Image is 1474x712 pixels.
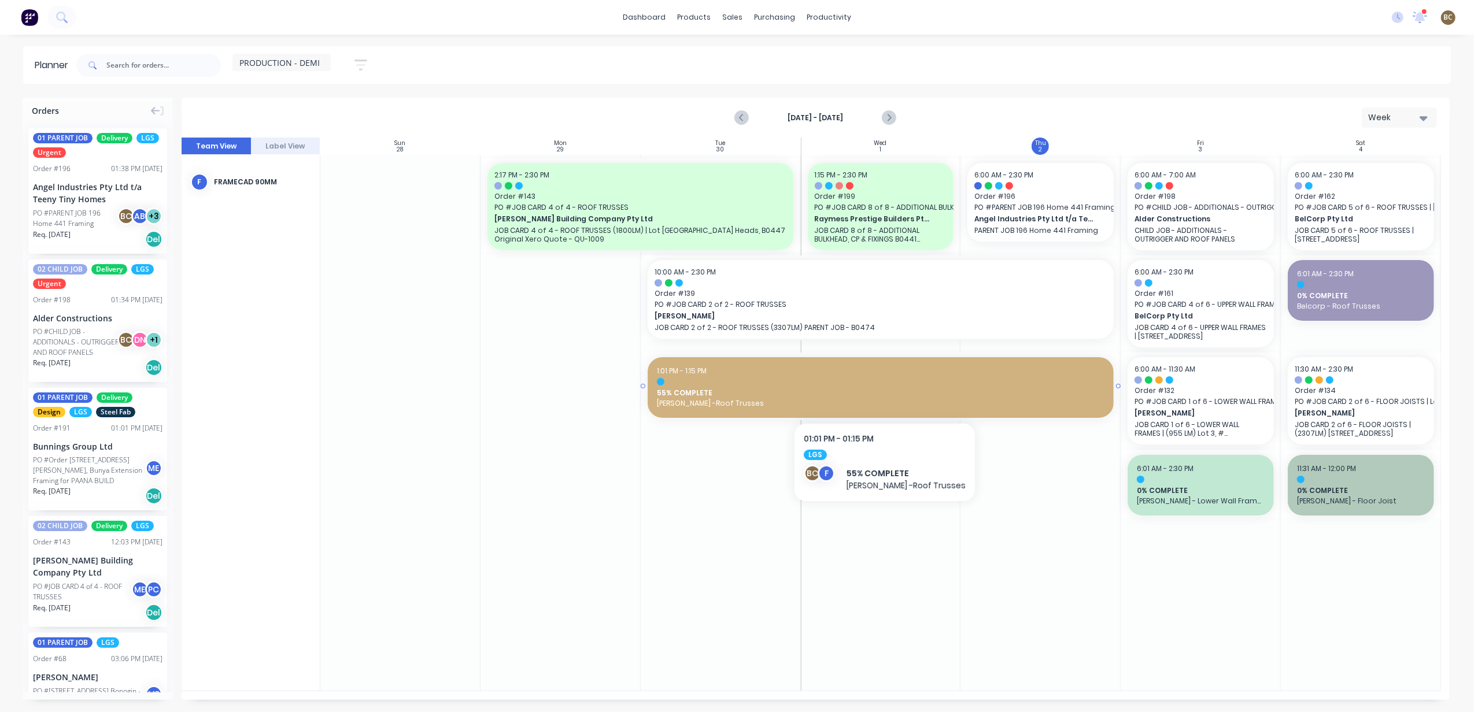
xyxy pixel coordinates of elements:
[716,147,725,153] div: 30
[815,202,947,213] span: PO # JOB CARD 8 of 8 - ADDITIONAL BULKHEAD, CP & FIXINGS
[145,487,162,505] div: Del
[33,554,162,578] div: [PERSON_NAME] Building Company Pty Ltd
[1039,147,1042,153] div: 2
[1295,396,1427,407] span: PO # JOB CARD 2 of 6 - FLOOR JOISTS | Lot 3, #[GEOGRAPHIC_DATA]
[111,654,162,664] div: 03:06 PM [DATE]
[801,9,857,26] div: productivity
[1135,288,1267,299] span: Order # 161
[33,392,93,403] span: 01 PARENT JOB
[33,133,93,143] span: 01 PARENT JOB
[145,459,162,477] div: ME
[1135,226,1267,243] p: CHILD JOB - ADDITIONALS - OUTRIGGER AND ROOF PANELS
[239,57,320,69] span: PRODUCTION - DEMI
[33,521,87,531] span: 02 CHILD JOB
[1135,191,1267,202] span: Order # 198
[33,164,71,174] div: Order # 196
[815,214,934,224] span: Raymess Prestige Builders Pty Ltd
[655,311,1062,321] span: [PERSON_NAME]
[96,407,135,417] span: Steel Fab
[974,191,1107,202] span: Order # 196
[145,359,162,376] div: Del
[1135,364,1195,374] span: 6:00 AM - 11:30 AM
[131,264,154,275] span: LGS
[182,138,251,155] button: Team View
[494,170,549,180] span: 2:17 PM - 2:30 PM
[657,388,1105,398] span: 55% COMPLETE
[1135,202,1267,213] span: PO # CHILD JOB - ADDITIONALS - OUTRIGGER AND ROOF PANELS
[1137,463,1194,473] span: 6:01 AM - 2:30 PM
[494,226,787,243] p: JOB CARD 4 of 4 - ROOF TRUSSES (1800LM) | Lot [GEOGRAPHIC_DATA] Heads, B0447 Original Xero Quote ...
[111,164,162,174] div: 01:38 PM [DATE]
[1135,396,1267,407] span: PO # JOB CARD 1 of 6 - LOWER WALL FRAMES | Lot 3, #[GEOGRAPHIC_DATA] Carsledine
[1295,364,1353,374] span: 11:30 AM - 2:30 PM
[1297,291,1425,301] span: 0% COMPLETE
[974,170,1033,180] span: 6:00 AM - 2:30 PM
[69,407,92,417] span: LGS
[33,686,149,707] div: PO #[STREET_ADDRESS] Bonogin - LGSF Walls - Rev 2
[748,9,801,26] div: purchasing
[33,295,71,305] div: Order # 198
[106,54,221,77] input: Search for orders...
[1368,112,1421,124] div: Week
[33,537,71,547] div: Order # 143
[33,279,66,289] span: Urgent
[1356,140,1365,147] div: Sat
[1137,496,1265,506] span: [PERSON_NAME] - Lower Wall Frames
[655,299,1107,310] span: PO # JOB CARD 2 of 2 - ROOF TRUSSES
[1199,147,1203,153] div: 3
[1135,214,1254,224] span: Alder Constructions
[655,267,716,277] span: 10:00 AM - 2:30 PM
[131,581,149,598] div: ME
[33,671,162,683] div: [PERSON_NAME]
[1295,420,1427,437] p: JOB CARD 2 of 6 - FLOOR JOISTS | (2307LM) [STREET_ADDRESS]
[1135,267,1194,277] span: 6:00 AM - 2:30 PM
[145,231,162,248] div: Del
[33,208,121,229] div: PO #PARENT JOB 196 Home 441 Framing
[1297,269,1354,279] span: 6:01 AM - 2:30 PM
[32,105,59,117] span: Orders
[33,581,135,602] div: PO #JOB CARD 4 of 4 - ROOF TRUSSES
[974,202,1107,213] span: PO # PARENT JOB 196 Home 441 Framing
[617,9,671,26] a: dashboard
[91,521,127,531] span: Delivery
[191,173,208,191] div: F
[974,214,1094,224] span: Angel Industries Pty Ltd t/a Teeny Tiny Homes
[557,147,564,153] div: 29
[715,140,725,147] div: Tue
[111,295,162,305] div: 01:34 PM [DATE]
[145,604,162,621] div: Del
[655,323,1107,332] p: JOB CARD 2 of 2 - ROOF TRUSSES (3307LM) PARENT JOB - B0474
[880,147,881,153] div: 1
[33,440,162,453] div: Bunnings Group Ltd
[671,9,716,26] div: products
[1135,323,1267,340] p: JOB CARD 4 of 6 - UPPER WALL FRAMES | [STREET_ADDRESS]
[1359,147,1362,153] div: 4
[874,140,887,147] div: Wed
[91,264,127,275] span: Delivery
[33,229,71,240] span: Req. [DATE]
[145,581,162,598] div: PC
[1295,202,1427,213] span: PO # JOB CARD 5 of 6 - ROOF TRUSSES | [STREET_ADDRESS]
[815,226,947,243] p: JOB CARD 8 of 8 - ADDITIONAL BULKHEAD, CP & FIXINGS B0441 Original Xero Quote - QU-0984
[1295,170,1354,180] span: 6:00 AM - 2:30 PM
[1297,301,1425,311] span: Belcorp - Roof Trusses
[1135,408,1254,418] span: [PERSON_NAME]
[214,177,311,187] div: FRAMECAD 90mm
[33,327,121,358] div: PO #CHILD JOB - ADDITIONALS - OUTRIGGER AND ROOF PANELS
[1295,214,1414,224] span: BelCorp Pty Ltd
[1135,420,1267,437] p: JOB CARD 1 of 6 - LOWER WALL FRAMES | (955 LM) Lot 3, #[GEOGRAPHIC_DATA], Carsledine
[33,654,67,664] div: Order # 68
[494,191,787,202] span: Order # 143
[145,331,162,348] div: + 1
[33,312,162,324] div: Alder Constructions
[145,207,162,225] div: + 3
[33,603,71,613] span: Req. [DATE]
[1137,485,1265,496] span: 0% COMPLETE
[716,9,748,26] div: sales
[33,486,71,496] span: Req. [DATE]
[33,264,87,275] span: 02 CHILD JOB
[1297,496,1425,506] span: [PERSON_NAME] - Floor Joist
[1297,463,1356,473] span: 11:31 AM - 12:00 PM
[33,455,149,486] div: PO #Order [STREET_ADDRESS][PERSON_NAME], Bunya Extension Framing for PAANA BUILD
[35,58,74,72] div: Planner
